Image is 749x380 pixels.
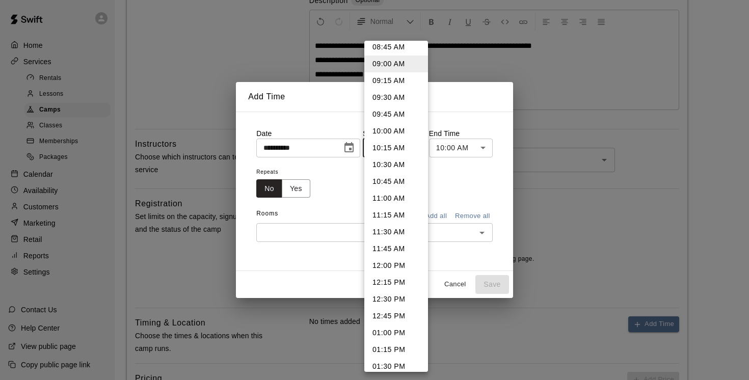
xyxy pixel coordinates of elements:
[364,308,428,324] li: 12:45 PM
[364,156,428,173] li: 10:30 AM
[364,123,428,140] li: 10:00 AM
[364,72,428,89] li: 09:15 AM
[364,240,428,257] li: 11:45 AM
[364,56,428,72] li: 09:00 AM
[364,106,428,123] li: 09:45 AM
[364,324,428,341] li: 01:00 PM
[364,257,428,274] li: 12:00 PM
[364,224,428,240] li: 11:30 AM
[364,358,428,375] li: 01:30 PM
[364,89,428,106] li: 09:30 AM
[364,190,428,207] li: 11:00 AM
[364,39,428,56] li: 08:45 AM
[364,207,428,224] li: 11:15 AM
[364,140,428,156] li: 10:15 AM
[364,173,428,190] li: 10:45 AM
[364,291,428,308] li: 12:30 PM
[364,341,428,358] li: 01:15 PM
[364,274,428,291] li: 12:15 PM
